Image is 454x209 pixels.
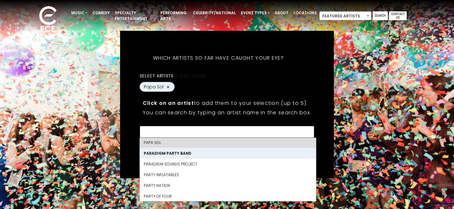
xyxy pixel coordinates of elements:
[112,8,158,24] a: Specialty Entertainment
[140,137,316,148] li: Papa Sol
[158,8,190,24] a: Performing Arts
[32,4,64,35] img: ece_new_logo_whitev2-1.png
[140,191,316,202] li: Party of Four
[291,8,319,18] a: Locations
[140,73,206,79] label: Select artists
[190,8,238,18] a: Celebrity/National
[238,8,272,18] a: Event Types
[143,99,311,107] p: to add them to your selection (up to 5).
[140,170,316,180] li: Party Inflatables
[320,12,371,21] span: Featured Artists
[272,8,291,18] a: About
[144,84,164,90] span: Papa Sol
[143,99,194,107] strong: Click on an artist
[389,11,407,20] a: Contact Us
[319,11,371,20] span: Featured Artists
[143,109,311,116] p: You can search by typing an artist name in the search box.
[90,8,112,18] a: Comedy
[140,159,316,170] li: Paradigm Sounds Project
[140,47,297,69] h5: Which artists so far have caught your eye?
[140,148,316,159] li: Paradigm Party Band
[144,130,310,136] textarea: Search
[174,73,207,78] span: (1/5 selected)
[69,8,90,18] a: Music
[140,180,316,191] li: Party Nation
[166,84,171,90] button: Remove Papa Sol
[373,11,388,20] a: Search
